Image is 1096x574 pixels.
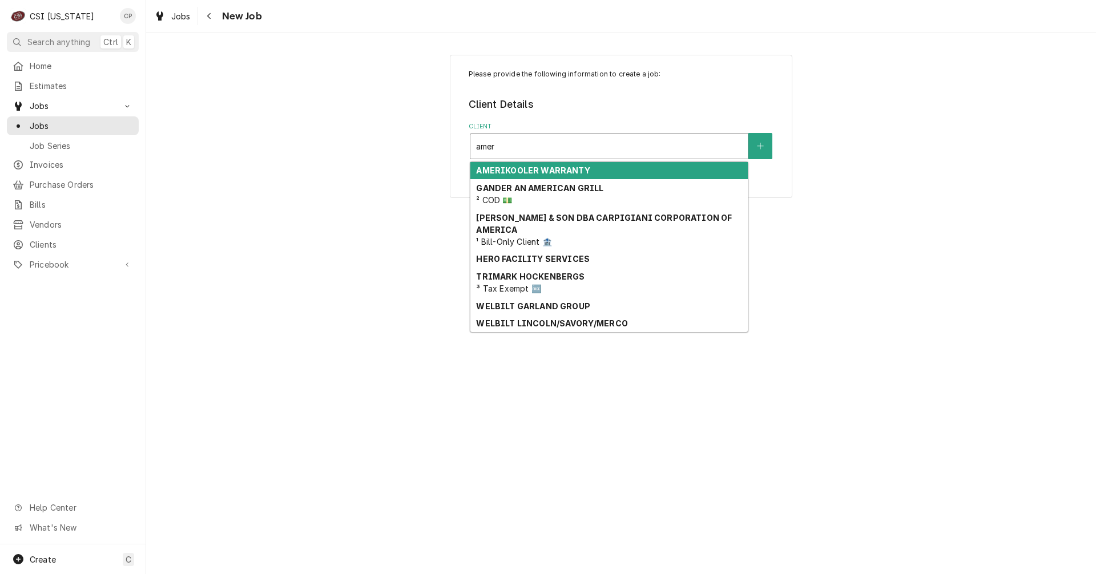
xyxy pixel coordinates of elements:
a: Vendors [7,215,139,234]
a: Go to Help Center [7,498,139,517]
a: Bills [7,195,139,214]
span: Home [30,60,133,72]
div: Client [469,122,774,159]
a: Clients [7,235,139,254]
button: Search anythingCtrlK [7,32,139,52]
button: Create New Client [748,133,772,159]
span: Job Series [30,140,133,152]
span: Search anything [27,36,90,48]
span: Help Center [30,502,132,514]
span: Ctrl [103,36,118,48]
span: What's New [30,522,132,533]
span: Jobs [171,10,191,22]
div: Job Create/Update Form [469,69,774,159]
strong: TRIMARK HOCKENBERGS [476,272,585,281]
span: K [126,36,131,48]
span: Purchase Orders [30,179,133,191]
span: Pricebook [30,258,116,270]
div: Job Create/Update [450,55,792,198]
strong: AMERIKOOLER WARRANTY [476,165,590,175]
span: ² COD 💵 [476,195,512,205]
strong: HERO FACILITY SERVICES [476,254,590,264]
span: Create [30,555,56,564]
a: Jobs [150,7,195,26]
legend: Client Details [469,97,774,112]
a: Go to Jobs [7,96,139,115]
span: Clients [30,239,133,250]
span: Jobs [30,100,116,112]
a: Job Series [7,136,139,155]
strong: WELBILT LINCOLN/SAVORY/MERCO [476,318,627,328]
span: Bills [30,199,133,211]
span: Jobs [30,120,133,132]
strong: GANDER AN AMERICAN GRILL [476,183,603,193]
div: CSI [US_STATE] [30,10,94,22]
span: C [126,553,131,565]
strong: [PERSON_NAME] & SON DBA CARPIGIANI CORPORATION OF AMERICA [476,213,732,235]
svg: Create New Client [757,142,764,150]
span: Invoices [30,159,133,171]
span: Vendors [30,219,133,231]
button: Navigate back [200,7,219,25]
span: New Job [219,9,262,24]
a: Home [7,56,139,75]
div: C [10,8,26,24]
a: Purchase Orders [7,175,139,194]
strong: WELBILT GARLAND GROUP [476,301,590,311]
div: CP [120,8,136,24]
a: Jobs [7,116,139,135]
a: Go to Pricebook [7,255,139,274]
span: Estimates [30,80,133,92]
a: Invoices [7,155,139,174]
p: Please provide the following information to create a job: [469,69,774,79]
span: ³ Tax Exempt 🆓 [476,284,541,293]
a: Go to What's New [7,518,139,537]
span: ¹ Bill-Only Client 🏦 [476,237,551,246]
div: Craig Pierce's Avatar [120,8,136,24]
a: Estimates [7,76,139,95]
div: CSI Kentucky's Avatar [10,8,26,24]
label: Client [469,122,774,131]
